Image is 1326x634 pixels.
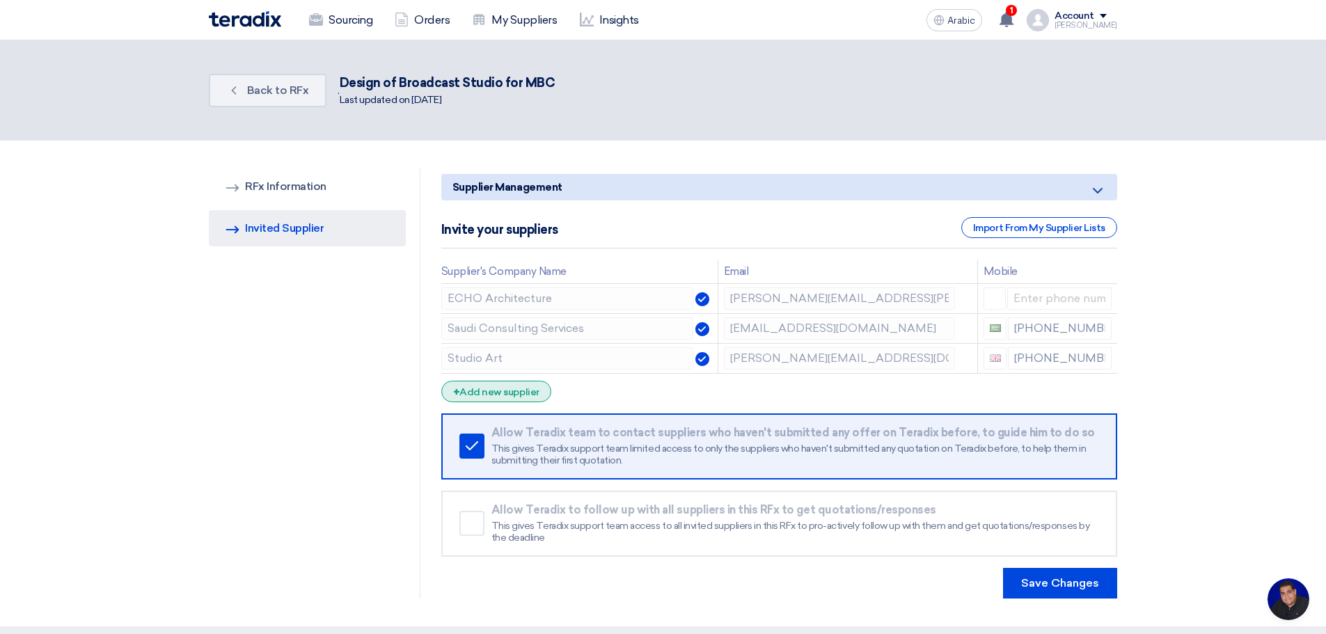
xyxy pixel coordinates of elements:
[247,84,309,97] font: Back to RFx
[926,9,982,31] button: Arabic
[947,15,975,26] font: Arabic
[245,180,326,193] font: RFx Information
[441,347,693,370] input: Supplier Name
[1003,568,1117,599] button: Save Changes
[491,13,557,26] font: My Suppliers
[491,503,936,516] font: Allow Teradix to follow up with all suppliers in this RFx to get quotations/responses
[724,287,955,310] input: Email
[441,317,693,340] input: Supplier Name
[1021,576,1099,589] font: Save Changes
[491,520,1089,544] font: This gives Teradix support team access to all invited suppliers in this RFx to pro-actively follo...
[441,265,567,278] font: Supplier's Company Name
[1055,10,1094,22] font: Account
[695,352,709,366] img: Verified Account
[461,5,568,35] a: My Suppliers
[724,347,955,370] input: Email
[414,13,450,26] font: Orders
[695,322,709,336] img: Verified Account
[491,443,1086,467] font: This gives Teradix support team limited access to only the suppliers who haven't submitted any qu...
[695,292,709,306] img: Verified Account
[338,84,340,97] font: .
[459,386,539,398] font: Add new supplier
[1055,21,1117,30] font: [PERSON_NAME]
[1027,9,1049,31] img: profile_test.png
[453,386,460,399] font: +
[329,13,372,26] font: Sourcing
[569,5,650,35] a: Insights
[209,11,281,27] img: Teradix logo
[984,265,1017,278] font: Mobile
[724,317,955,340] input: Email
[441,287,693,310] input: Supplier Name
[491,426,1095,439] font: Allow Teradix team to contact suppliers who haven't submitted any offer on Teradix before, to gui...
[340,75,555,90] font: Design of Broadcast Studio for MBC
[599,13,639,26] font: Insights
[384,5,461,35] a: Orders
[724,265,749,278] font: Email
[209,74,326,107] a: Back to RFx
[1010,6,1013,15] font: 1
[1268,578,1309,620] a: Open chat
[298,5,384,35] a: Sourcing
[973,222,1105,234] font: Import From My Supplier Lists
[340,94,441,106] font: Last updated on [DATE]
[452,181,562,193] font: Supplier Management
[441,222,558,237] font: Invite your suppliers
[245,221,324,235] font: Invited Supplier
